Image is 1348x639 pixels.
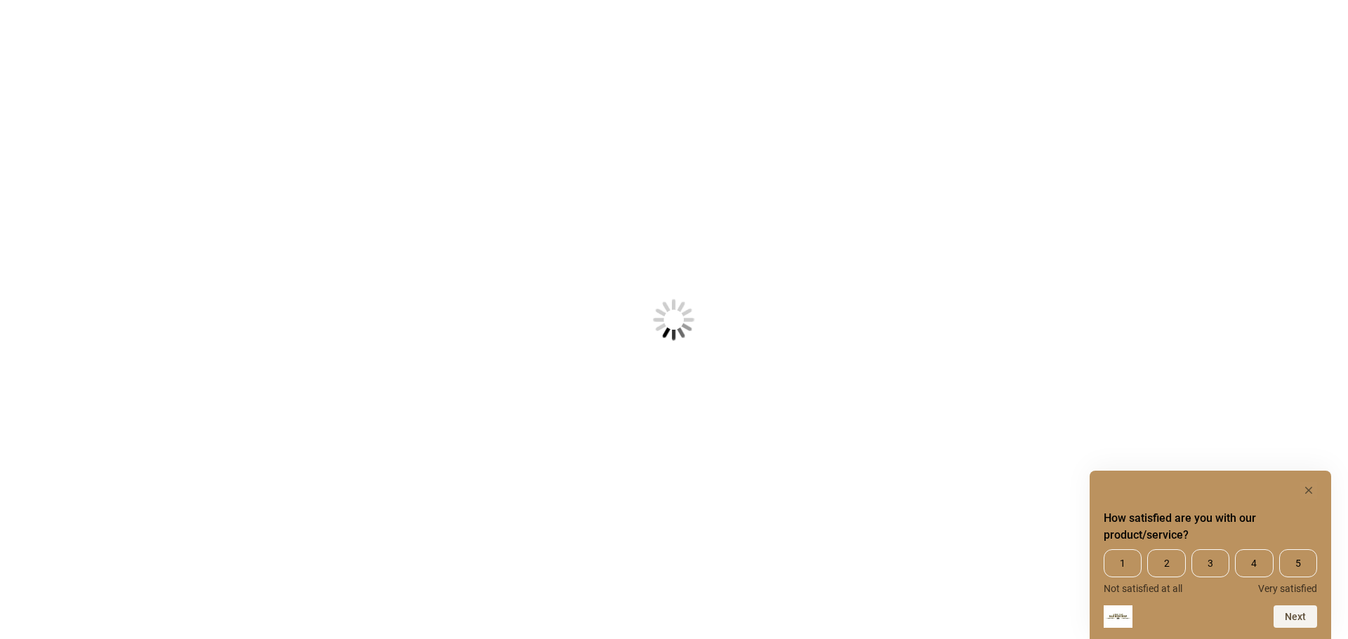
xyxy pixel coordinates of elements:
button: Next question [1274,605,1317,628]
span: 1 [1104,549,1142,577]
span: Very satisfied [1258,583,1317,594]
div: How satisfied are you with our product/service? Select an option from 1 to 5, with 1 being Not sa... [1104,549,1317,594]
span: 2 [1147,549,1185,577]
div: How satisfied are you with our product/service? Select an option from 1 to 5, with 1 being Not sa... [1104,482,1317,628]
button: Hide survey [1300,482,1317,499]
span: 3 [1191,549,1229,577]
h2: How satisfied are you with our product/service? Select an option from 1 to 5, with 1 being Not sa... [1104,510,1317,544]
span: 4 [1235,549,1273,577]
span: Not satisfied at all [1104,583,1182,594]
span: 5 [1279,549,1317,577]
img: Loading [584,230,764,410]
